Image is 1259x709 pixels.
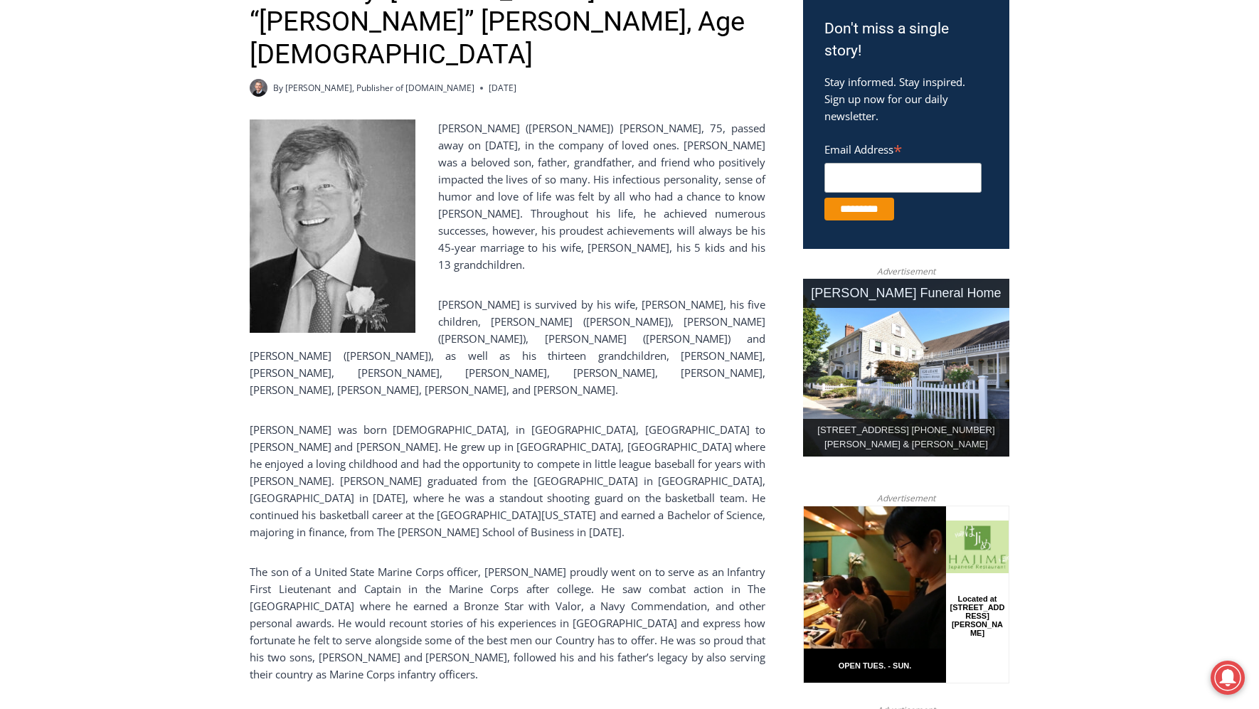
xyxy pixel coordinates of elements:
[359,1,672,138] div: "I learned about the history of a place I’d honestly never considered even as a resident of [GEOG...
[250,119,765,273] p: [PERSON_NAME] ([PERSON_NAME]) [PERSON_NAME], 75, passed away on [DATE], in the company of loved o...
[146,89,202,170] div: Located at [STREET_ADDRESS][PERSON_NAME]
[803,279,1009,308] div: [PERSON_NAME] Funeral Home
[342,138,689,177] a: Intern @ [DOMAIN_NAME]
[1,143,143,177] a: Open Tues. - Sun. [PHONE_NUMBER]
[273,81,283,95] span: By
[824,73,988,124] p: Stay informed. Stay inspired. Sign up now for our daily newsletter.
[250,119,415,333] img: Obituary - Frank Armstrong -Terry- Savage
[250,421,765,540] p: [PERSON_NAME] was born [DEMOGRAPHIC_DATA], in [GEOGRAPHIC_DATA], [GEOGRAPHIC_DATA] to [PERSON_NAM...
[285,82,474,94] a: [PERSON_NAME], Publisher of [DOMAIN_NAME]
[372,142,659,174] span: Intern @ [DOMAIN_NAME]
[803,419,1009,457] div: [STREET_ADDRESS] [PHONE_NUMBER] [PERSON_NAME] & [PERSON_NAME]
[863,265,950,278] span: Advertisement
[824,135,982,161] label: Email Address
[250,563,765,683] p: The son of a United State Marine Corps officer, [PERSON_NAME] proudly went on to serve as an Infa...
[824,18,988,63] h3: Don't miss a single story!
[863,491,950,505] span: Advertisement
[489,81,516,95] time: [DATE]
[250,79,267,97] a: Author image
[250,296,765,398] p: [PERSON_NAME] is survived by his wife, [PERSON_NAME], his five children, [PERSON_NAME] ([PERSON_N...
[4,146,139,201] span: Open Tues. - Sun. [PHONE_NUMBER]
